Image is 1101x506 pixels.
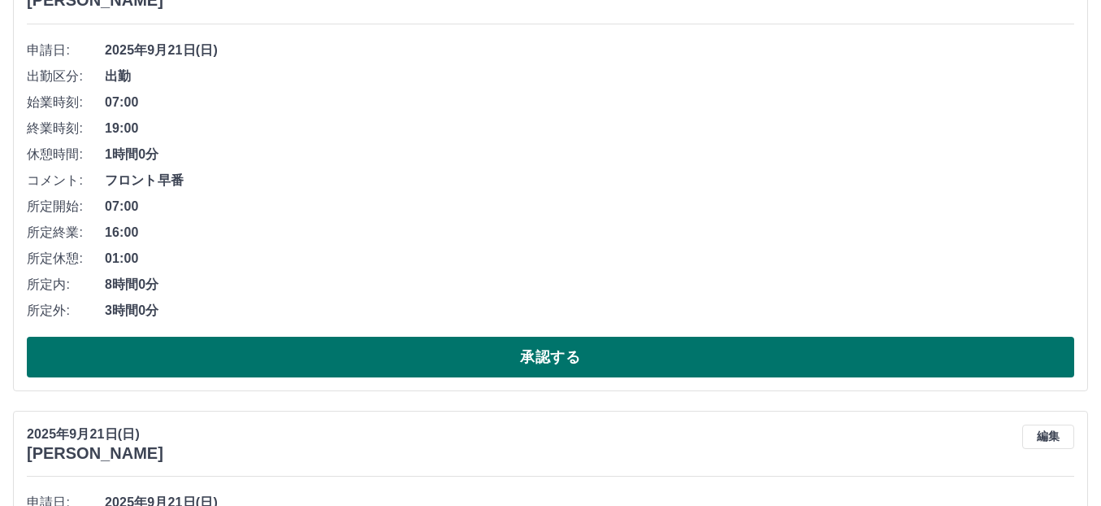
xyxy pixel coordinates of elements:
span: 07:00 [105,197,1074,216]
span: 所定終業: [27,223,105,242]
span: 3時間0分 [105,301,1074,321]
span: 8時間0分 [105,275,1074,294]
span: 出勤区分: [27,67,105,86]
span: 所定休憩: [27,249,105,268]
span: 休憩時間: [27,145,105,164]
h3: [PERSON_NAME] [27,444,163,463]
span: 始業時刻: [27,93,105,112]
span: 申請日: [27,41,105,60]
span: 終業時刻: [27,119,105,138]
span: 07:00 [105,93,1074,112]
span: 所定外: [27,301,105,321]
button: 編集 [1022,425,1074,449]
span: 01:00 [105,249,1074,268]
span: 所定内: [27,275,105,294]
span: コメント: [27,171,105,190]
p: 2025年9月21日(日) [27,425,163,444]
span: 1時間0分 [105,145,1074,164]
span: 16:00 [105,223,1074,242]
span: 19:00 [105,119,1074,138]
button: 承認する [27,337,1074,377]
span: 所定開始: [27,197,105,216]
span: 出勤 [105,67,1074,86]
span: 2025年9月21日(日) [105,41,1074,60]
span: フロント早番 [105,171,1074,190]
